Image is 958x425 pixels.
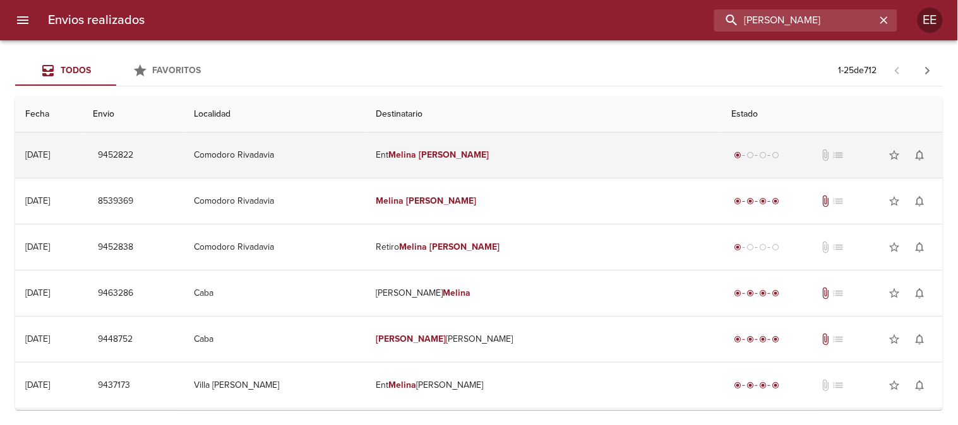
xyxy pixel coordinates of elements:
[376,334,446,344] em: [PERSON_NAME]
[98,240,133,255] span: 9452838
[61,65,91,76] span: Todos
[184,178,366,224] td: Comodoro Rivadavia
[907,235,933,260] button: Activar notificaciones
[882,281,907,306] button: Agregar a favoritos
[98,148,133,163] span: 9452822
[734,197,741,205] span: radio_button_checked
[407,195,477,206] em: [PERSON_NAME]
[746,243,754,251] span: radio_button_unchecked
[366,96,722,132] th: Destinatario
[907,281,933,306] button: Activar notificaciones
[759,197,767,205] span: radio_button_checked
[93,374,135,397] button: 9437173
[734,289,741,297] span: radio_button_checked
[820,241,832,253] span: No tiene documentos adjuntos
[907,189,933,214] button: Activar notificaciones
[731,149,782,161] div: Generado
[25,380,50,390] div: [DATE]
[772,289,779,297] span: radio_button_checked
[889,195,901,207] span: star_border
[93,328,138,351] button: 9448752
[366,271,722,316] td: [PERSON_NAME]
[443,288,471,298] em: Melina
[820,333,832,346] span: Tiene documentos adjuntos
[376,195,404,206] em: Melina
[93,236,138,259] button: 9452838
[832,149,845,161] span: No tiene pedido asociado
[914,287,926,300] span: notifications_none
[918,8,943,33] div: Abrir información de usuario
[772,335,779,343] span: radio_button_checked
[889,379,901,392] span: star_border
[914,195,926,207] span: notifications_none
[184,96,366,132] th: Localidad
[889,333,901,346] span: star_border
[746,151,754,159] span: radio_button_unchecked
[731,287,782,300] div: Entregado
[366,317,722,362] td: [PERSON_NAME]
[419,149,489,160] em: [PERSON_NAME]
[25,242,50,252] div: [DATE]
[839,64,877,77] p: 1 - 25 de 712
[48,10,145,30] h6: Envios realizados
[93,190,138,213] button: 8539369
[25,334,50,344] div: [DATE]
[184,224,366,270] td: Comodoro Rivadavia
[15,55,217,86] div: Tabs Envios
[772,381,779,389] span: radio_button_checked
[746,289,754,297] span: radio_button_checked
[734,335,741,343] span: radio_button_checked
[731,195,782,207] div: Entregado
[25,149,50,160] div: [DATE]
[153,65,201,76] span: Favoritos
[98,286,133,301] span: 9463286
[184,317,366,362] td: Caba
[882,327,907,352] button: Agregar a favoritos
[913,55,943,86] span: Pagina siguiente
[759,243,767,251] span: radio_button_unchecked
[914,379,926,392] span: notifications_none
[746,335,754,343] span: radio_button_checked
[25,288,50,298] div: [DATE]
[820,195,832,207] span: Tiene documentos adjuntos
[731,379,782,392] div: Entregado
[366,224,722,270] td: Retiro
[918,8,943,33] div: EE
[184,271,366,316] td: Caba
[772,243,779,251] span: radio_button_unchecked
[907,373,933,398] button: Activar notificaciones
[914,149,926,161] span: notifications_none
[759,289,767,297] span: radio_button_checked
[882,64,913,76] span: Pagina anterior
[15,96,83,132] th: Fecha
[882,189,907,214] button: Agregar a favoritos
[889,149,901,161] span: star_border
[772,197,779,205] span: radio_button_checked
[389,149,417,160] em: Melina
[832,195,845,207] span: No tiene pedido asociado
[721,96,943,132] th: Estado
[746,197,754,205] span: radio_button_checked
[98,194,133,209] span: 8539369
[907,327,933,352] button: Activar notificaciones
[914,241,926,253] span: notifications_none
[772,151,779,159] span: radio_button_unchecked
[759,381,767,389] span: radio_button_checked
[734,151,741,159] span: radio_button_checked
[734,381,741,389] span: radio_button_checked
[389,380,417,390] em: Melina
[882,235,907,260] button: Agregar a favoritos
[366,363,722,408] td: Ent [PERSON_NAME]
[759,151,767,159] span: radio_button_unchecked
[914,333,926,346] span: notifications_none
[734,243,741,251] span: radio_button_checked
[820,379,832,392] span: No tiene documentos adjuntos
[93,282,138,305] button: 9463286
[832,333,845,346] span: No tiene pedido asociado
[731,241,782,253] div: Generado
[832,287,845,300] span: No tiene pedido asociado
[400,242,428,252] em: Melina
[832,379,845,392] span: No tiene pedido asociado
[889,241,901,253] span: star_border
[98,378,130,393] span: 9437173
